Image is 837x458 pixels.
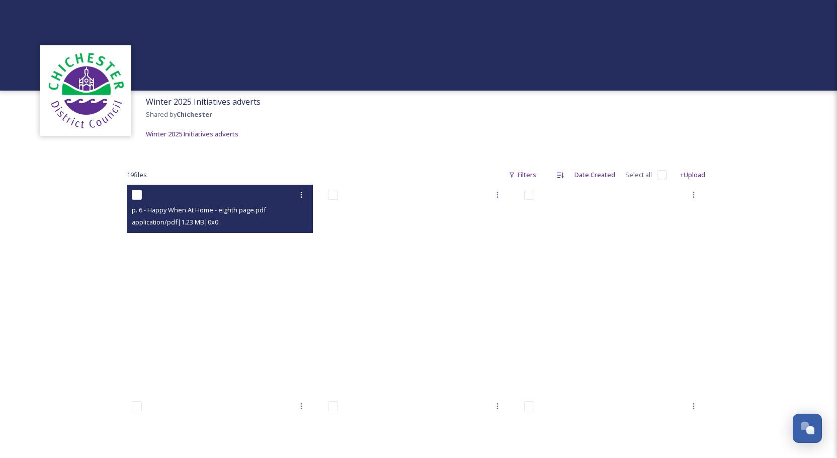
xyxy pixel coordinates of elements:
a: Winter 2025 Initiatives adverts [146,128,238,140]
span: Shared by [146,110,212,119]
span: Select all [625,170,652,180]
span: Winter 2025 Initiatives adverts [146,96,261,107]
span: application/pdf | 1.23 MB | 0 x 0 [132,217,218,226]
div: Filters [504,165,541,185]
span: 19 file s [127,170,147,180]
img: Logo_of_Chichester_District_Council.png [45,50,126,131]
strong: Chichester [177,110,212,119]
div: Date Created [569,165,620,185]
span: Winter 2025 Initiatives adverts [146,129,238,138]
div: +Upload [675,165,710,185]
span: p. 6 - Happy When At Home - eighth page.pdf [132,205,266,214]
button: Open Chat [793,414,822,443]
